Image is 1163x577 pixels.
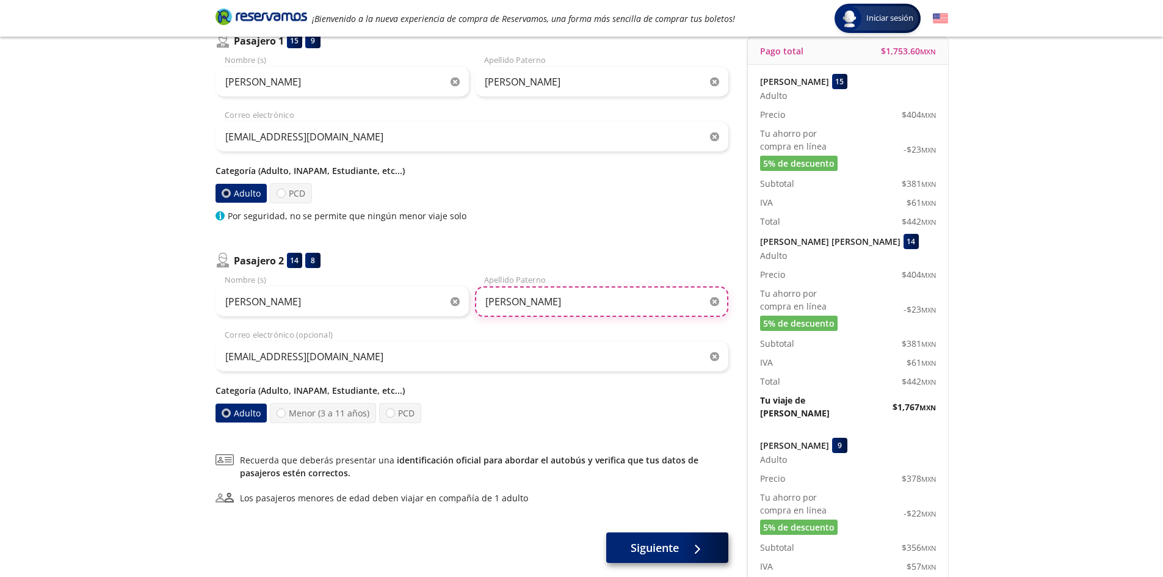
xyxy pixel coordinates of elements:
[902,375,936,388] span: $ 442
[763,157,835,170] span: 5% de descuento
[760,541,794,554] p: Subtotal
[907,560,936,573] span: $ 57
[760,287,848,313] p: Tu ahorro por compra en línea
[760,215,780,228] p: Total
[760,375,780,388] p: Total
[921,145,936,154] small: MXN
[760,453,787,466] span: Adulto
[287,253,302,268] div: 14
[902,177,936,190] span: $ 381
[921,305,936,314] small: MXN
[216,7,307,26] i: Brand Logo
[832,74,847,89] div: 15
[216,384,728,397] p: Categoría (Adulto, INAPAM, Estudiante, etc...)
[760,491,848,517] p: Tu ahorro por compra en línea
[921,180,936,189] small: MXN
[933,11,948,26] button: English
[921,474,936,484] small: MXN
[763,521,835,534] span: 5% de descuento
[919,403,936,412] small: MXN
[760,394,848,419] p: Tu viaje de [PERSON_NAME]
[902,268,936,281] span: $ 404
[234,34,284,48] p: Pasajero 1
[760,75,829,88] p: [PERSON_NAME]
[907,196,936,209] span: $ 61
[893,401,936,413] span: $ 1,767
[216,341,728,372] input: Correo electrónico (opcional)
[760,560,773,573] p: IVA
[881,45,936,57] span: $ 1,753.60
[921,217,936,227] small: MXN
[760,108,785,121] p: Precio
[904,303,936,316] span: -$ 23
[902,541,936,554] span: $ 356
[1092,506,1151,565] iframe: Messagebird Livechat Widget
[216,7,307,29] a: Brand Logo
[240,454,698,479] a: identificación oficial para abordar el autobús y verifica que tus datos de pasajeros estén correc...
[921,339,936,349] small: MXN
[902,472,936,485] span: $ 378
[312,13,735,24] em: ¡Bienvenido a la nueva experiencia de compra de Reservamos, una forma más sencilla de comprar tus...
[631,540,679,556] span: Siguiente
[921,377,936,386] small: MXN
[760,89,787,102] span: Adulto
[907,356,936,369] span: $ 61
[240,492,528,504] div: Los pasajeros menores de edad deben viajar en compañía de 1 adulto
[216,286,469,317] input: Nombre (s)
[904,143,936,156] span: -$ 23
[287,33,302,48] div: 15
[760,249,787,262] span: Adulto
[902,215,936,228] span: $ 442
[215,404,266,423] label: Adulto
[904,507,936,520] span: -$ 22
[902,337,936,350] span: $ 381
[215,184,266,203] label: Adulto
[760,177,794,190] p: Subtotal
[379,403,421,423] label: PCD
[760,356,773,369] p: IVA
[234,253,284,268] p: Pasajero 2
[606,532,728,563] button: Siguiente
[760,235,900,248] p: [PERSON_NAME] [PERSON_NAME]
[921,562,936,572] small: MXN
[921,543,936,553] small: MXN
[216,122,728,152] input: Correo electrónico
[760,472,785,485] p: Precio
[921,358,936,368] small: MXN
[305,253,321,268] div: 8
[216,164,728,177] p: Categoría (Adulto, INAPAM, Estudiante, etc...)
[760,337,794,350] p: Subtotal
[228,209,466,222] p: Por seguridad, no se permite que ningún menor viaje solo
[270,403,376,423] label: Menor (3 a 11 años)
[920,47,936,56] small: MXN
[921,509,936,518] small: MXN
[305,33,321,48] div: 9
[832,438,847,453] div: 9
[921,111,936,120] small: MXN
[921,270,936,280] small: MXN
[760,127,848,153] p: Tu ahorro por compra en línea
[475,286,728,317] input: Apellido Paterno
[760,439,829,452] p: [PERSON_NAME]
[902,108,936,121] span: $ 404
[475,67,728,97] input: Apellido Paterno
[270,183,312,203] label: PCD
[760,196,773,209] p: IVA
[861,12,918,24] span: Iniciar sesión
[904,234,919,249] div: 14
[240,454,728,479] span: Recuerda que deberás presentar una
[760,268,785,281] p: Precio
[760,45,803,57] p: Pago total
[763,317,835,330] span: 5% de descuento
[216,67,469,97] input: Nombre (s)
[921,198,936,208] small: MXN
